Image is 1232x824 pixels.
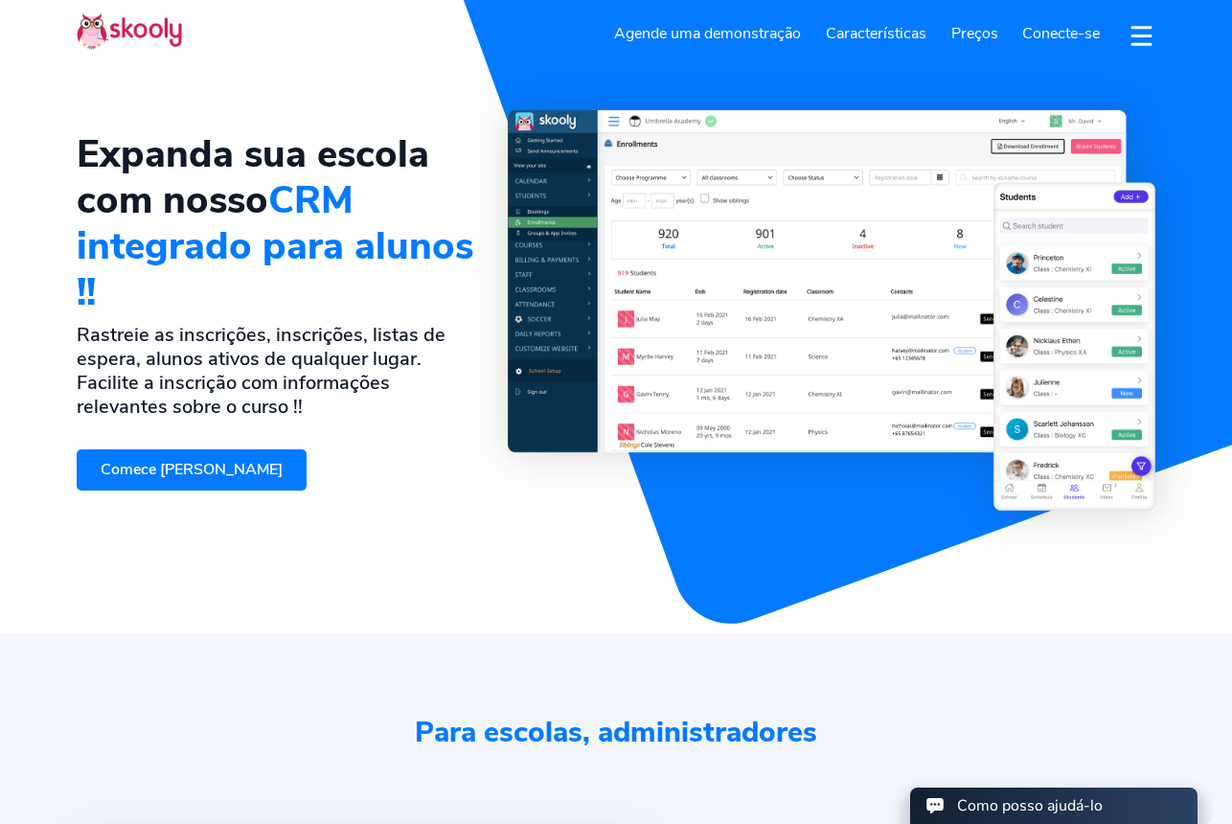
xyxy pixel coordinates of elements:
a: Comece [PERSON_NAME] [77,449,307,491]
img: Skooly [77,12,182,50]
a: Preços [939,18,1011,49]
button: dropdown menu [1128,13,1155,57]
span: Conecte-se [1022,23,1100,44]
h1: Expanda sua escola com nosso [77,131,477,315]
img: Software e aplicativo de gerenciamento de alunos - <span class='notranslate'>Skooly | Experimenta... [508,110,1155,511]
h2: Rastreie as inscrições, inscrições, listas de espera, alunos ativos de qualquer lugar. Facilite a... [77,323,477,419]
a: Conecte-se [1010,18,1112,49]
span: CRM integrado para alunos !! [77,174,473,318]
a: Agende uma demonstração [603,18,814,49]
span: Preços [951,23,998,44]
a: Características [813,18,939,49]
